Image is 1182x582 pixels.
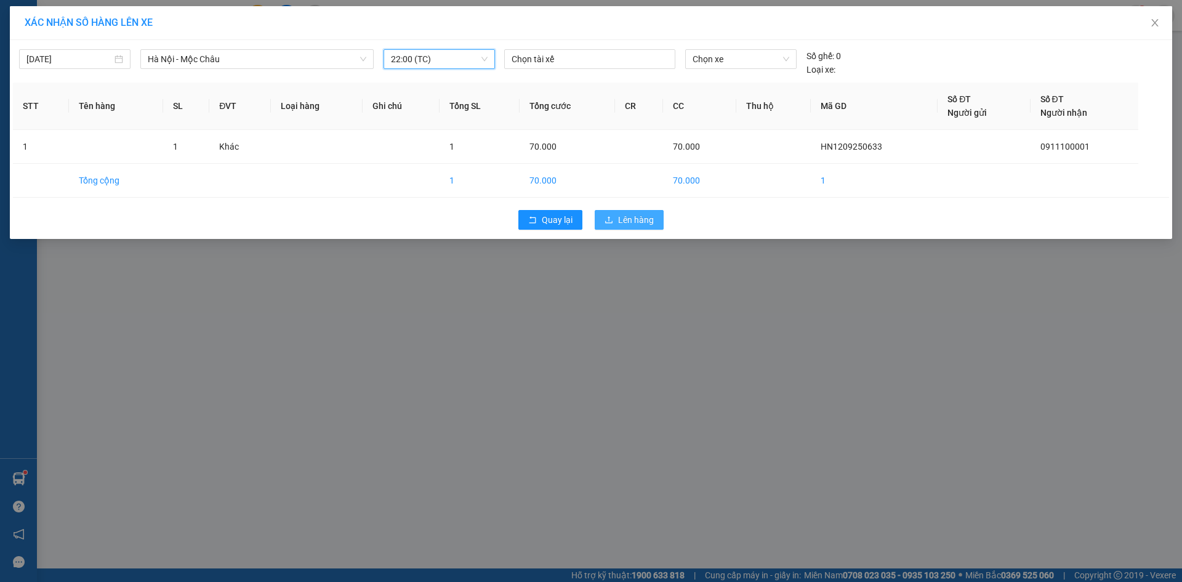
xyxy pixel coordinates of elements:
span: XÁC NHẬN SỐ HÀNG LÊN XE [25,17,153,28]
span: 70.000 [529,142,557,152]
span: Loại xe: [806,63,835,76]
th: CR [615,83,663,130]
span: Số ĐT [947,94,971,104]
span: Người gửi: [5,69,38,77]
span: Chọn xe [693,50,789,68]
td: 70.000 [663,164,736,198]
td: Khác [209,130,271,164]
span: Người nhận [1040,108,1087,118]
span: 22:00 (TC) [391,50,488,68]
span: Người gửi [947,108,987,118]
span: vân [43,78,55,87]
input: 12/09/2025 [26,52,112,66]
span: 70.000 [673,142,700,152]
td: 70.000 [520,164,615,198]
td: 1 [13,130,69,164]
span: 0982120437 [5,88,91,105]
button: rollbackQuay lại [518,210,582,230]
span: close [1150,18,1160,28]
td: Tổng cộng [69,164,163,198]
span: down [360,55,367,63]
span: upload [605,216,613,225]
th: ĐVT [209,83,271,130]
td: 1 [811,164,938,198]
th: Loại hàng [271,83,363,130]
th: Ghi chú [363,83,440,130]
em: Logistics [31,38,71,49]
th: Tổng SL [440,83,520,130]
span: Lên hàng [618,213,654,227]
th: Mã GD [811,83,938,130]
td: 1 [440,164,520,198]
span: Số ĐT [1040,94,1064,104]
th: STT [13,83,69,130]
span: Người nhận: [5,79,55,87]
span: HAIVAN [30,7,72,20]
button: Close [1138,6,1172,41]
div: 0 [806,49,841,63]
span: Số ghế: [806,49,834,63]
th: Thu hộ [736,83,811,130]
span: Hà Nội - Mộc Châu [148,50,366,68]
span: 0943559551 [124,33,179,44]
span: rollback [528,216,537,225]
th: Tổng cước [520,83,615,130]
span: XUANTRANG [15,22,87,35]
span: 1 [173,142,178,152]
th: SL [163,83,209,130]
th: Tên hàng [69,83,163,130]
button: uploadLên hàng [595,210,664,230]
span: VP [GEOGRAPHIC_DATA] [99,12,179,31]
span: HN1209250633 [821,142,882,152]
th: CC [663,83,736,130]
span: Quay lại [542,213,573,227]
span: 1 [449,142,454,152]
span: 0911100001 [1040,142,1090,152]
